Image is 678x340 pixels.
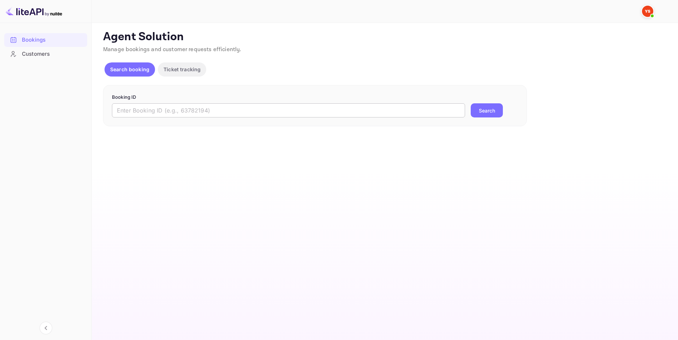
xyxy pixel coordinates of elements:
[4,33,87,47] div: Bookings
[4,47,87,61] div: Customers
[22,36,84,44] div: Bookings
[471,103,503,117] button: Search
[112,103,465,117] input: Enter Booking ID (e.g., 63782194)
[642,6,653,17] img: Yandex Support
[4,33,87,46] a: Bookings
[163,66,201,73] p: Ticket tracking
[4,47,87,60] a: Customers
[103,46,242,53] span: Manage bookings and customer requests efficiently.
[112,94,518,101] p: Booking ID
[110,66,149,73] p: Search booking
[22,50,84,58] div: Customers
[103,30,665,44] p: Agent Solution
[6,6,62,17] img: LiteAPI logo
[40,322,52,334] button: Collapse navigation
